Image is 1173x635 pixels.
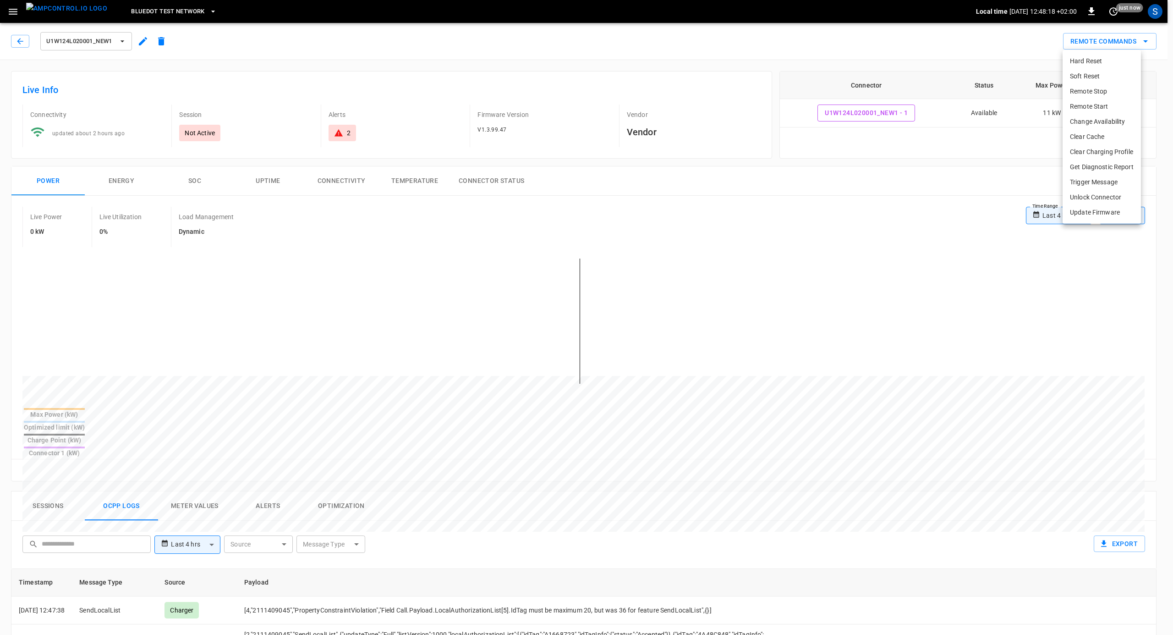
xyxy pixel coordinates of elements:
[1063,114,1141,129] li: Change Availability
[1063,84,1141,99] li: Remote Stop
[1063,99,1141,114] li: Remote Start
[1063,129,1141,144] li: Clear Cache
[1063,190,1141,205] li: Unlock Connector
[1063,175,1141,190] li: Trigger Message
[1063,205,1141,220] li: Update Firmware
[1063,144,1141,160] li: Clear Charging Profile
[1063,160,1141,175] li: Get Diagnostic Report
[1063,69,1141,84] li: Soft Reset
[1063,54,1141,69] li: Hard Reset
